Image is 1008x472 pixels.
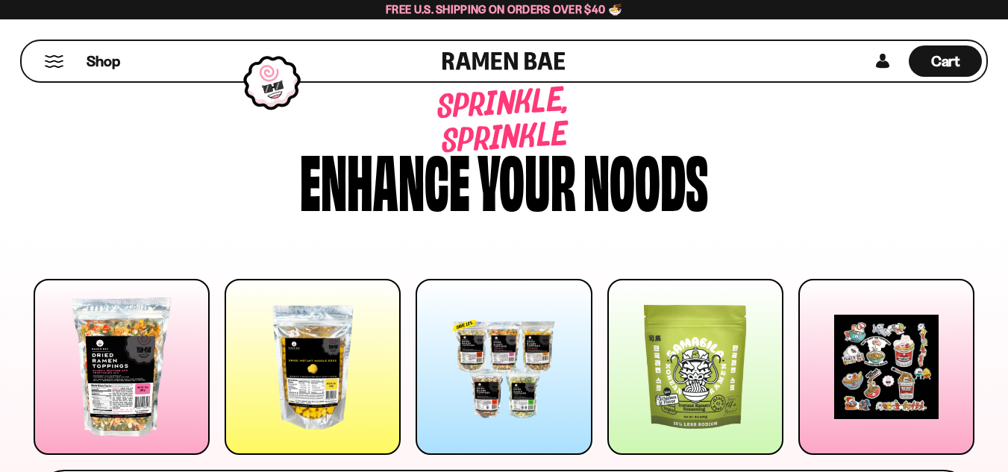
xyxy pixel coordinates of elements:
[44,55,64,68] button: Mobile Menu Trigger
[87,45,120,77] a: Shop
[478,143,576,214] div: your
[909,41,982,81] a: Cart
[300,143,470,214] div: Enhance
[386,2,622,16] span: Free U.S. Shipping on Orders over $40 🍜
[87,51,120,72] span: Shop
[931,52,960,70] span: Cart
[583,143,708,214] div: noods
